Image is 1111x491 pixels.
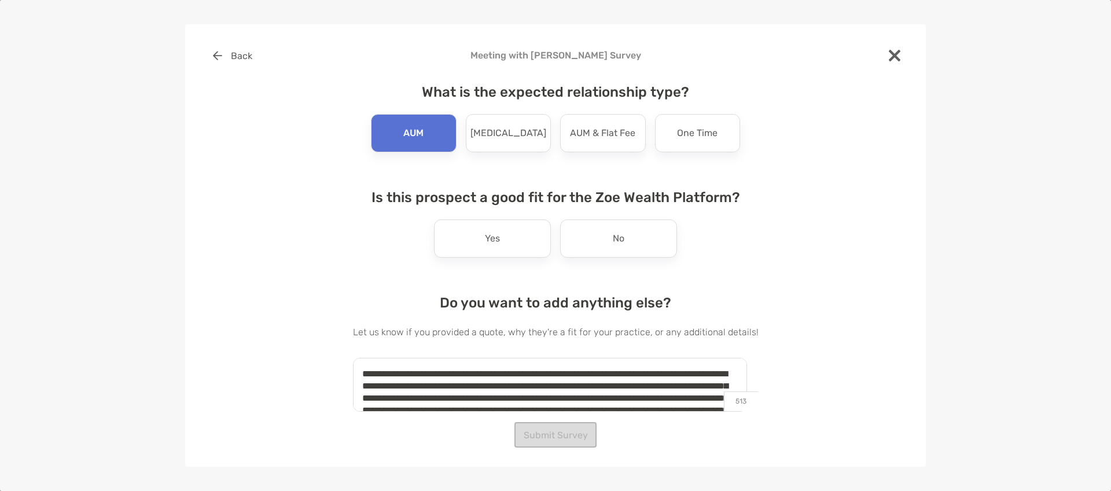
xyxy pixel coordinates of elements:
h4: Meeting with [PERSON_NAME] Survey [204,50,907,61]
button: Back [204,43,261,68]
h4: What is the expected relationship type? [353,84,759,100]
p: 513 [724,391,758,411]
p: Yes [485,229,500,248]
p: AUM [403,124,424,142]
p: One Time [677,124,718,142]
p: No [613,229,624,248]
h4: Is this prospect a good fit for the Zoe Wealth Platform? [353,189,759,206]
p: [MEDICAL_DATA] [470,124,546,142]
img: close modal [889,50,900,61]
h4: Do you want to add anything else? [353,295,759,311]
img: button icon [213,51,222,60]
p: Let us know if you provided a quote, why they're a fit for your practice, or any additional details! [353,325,759,339]
p: AUM & Flat Fee [570,124,635,142]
